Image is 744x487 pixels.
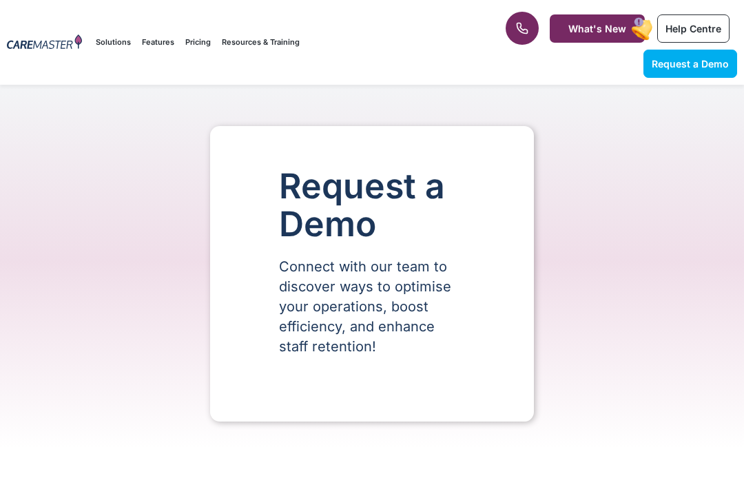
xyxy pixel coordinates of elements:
[643,50,737,78] a: Request a Demo
[652,58,729,70] span: Request a Demo
[279,257,465,357] p: Connect with our team to discover ways to optimise your operations, boost efficiency, and enhance...
[185,19,211,65] a: Pricing
[568,23,626,34] span: What's New
[142,19,174,65] a: Features
[222,19,300,65] a: Resources & Training
[279,167,465,243] h1: Request a Demo
[96,19,474,65] nav: Menu
[665,23,721,34] span: Help Centre
[7,34,82,51] img: CareMaster Logo
[550,14,645,43] a: What's New
[657,14,730,43] a: Help Centre
[96,19,131,65] a: Solutions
